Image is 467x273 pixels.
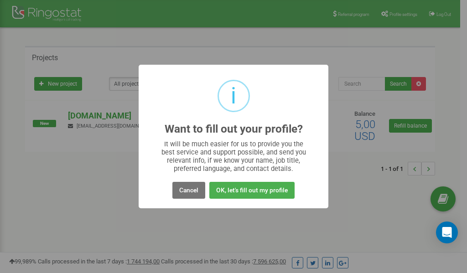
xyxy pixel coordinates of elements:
[172,182,205,199] button: Cancel
[165,123,303,135] h2: Want to fill out your profile?
[209,182,295,199] button: OK, let's fill out my profile
[157,140,311,173] div: It will be much easier for us to provide you the best service and support possible, and send you ...
[436,221,458,243] div: Open Intercom Messenger
[231,81,236,111] div: i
